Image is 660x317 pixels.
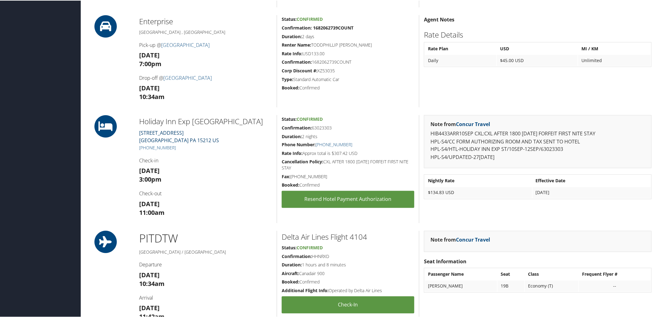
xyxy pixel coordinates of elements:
a: [PHONE_NUMBER] [139,144,176,150]
h5: Canadair 900 [282,270,414,276]
strong: Additional Flight Info: [282,287,329,293]
h5: 1 hours and 8 minutes [282,261,414,268]
strong: Aircraft: [282,270,299,276]
strong: Booked: [282,182,299,188]
strong: Renter Name: [282,41,311,47]
h5: Operated by Delta Air Lines [282,287,414,293]
span: Confirmed [297,115,323,121]
h5: Confirmed [282,84,414,90]
h5: 63023303 [282,124,414,130]
td: [PERSON_NAME] [425,280,497,291]
strong: [DATE] [139,83,160,92]
strong: Duration: [282,261,302,267]
h4: Check-in [139,157,272,164]
h5: XZ53035 [282,67,414,73]
a: [GEOGRAPHIC_DATA] [161,41,210,48]
strong: 10:34am [139,279,165,288]
h5: HHNRXD [282,253,414,259]
th: Effective Date [533,175,651,186]
strong: 7:00pm [139,59,162,67]
a: [STREET_ADDRESS][GEOGRAPHIC_DATA] PA 15212 US [139,129,219,143]
strong: Corp Discount #: [282,67,317,73]
h2: Enterprise [139,16,272,26]
strong: Confirmation: 1682062739COUNT [282,24,353,30]
h5: 2 nights [282,133,414,139]
h5: 1682062739COUNT [282,58,414,65]
h4: Check-out [139,190,272,197]
h5: [PHONE_NUMBER] [282,173,414,179]
strong: Confirmation: [282,58,312,64]
strong: Booked: [282,84,299,90]
strong: Note from [430,236,490,243]
h5: Confirmed [282,182,414,188]
h4: Drop-off @ [139,74,272,81]
th: Class [525,268,578,279]
h2: Delta Air Lines Flight 4104 [282,231,414,242]
h1: PIT DTW [139,230,272,246]
td: $45.00 USD [497,54,578,66]
strong: [DATE] [139,270,160,279]
strong: Phone Number: [282,141,316,147]
h5: Standard Automatic Car [282,76,414,82]
th: Passenger Name [425,268,497,279]
strong: Confirmation: [282,253,312,259]
th: USD [497,43,578,54]
strong: [DATE] [139,166,160,174]
strong: Duration: [282,133,302,139]
th: Frequent Flyer # [579,268,651,279]
strong: Type: [282,76,293,82]
td: Unlimited [578,54,651,66]
strong: 10:34am [139,92,165,100]
h2: Rate Details [424,29,652,39]
strong: Agent Notes [424,16,454,22]
th: Rate Plan [425,43,496,54]
strong: Confirmation: [282,124,312,130]
h5: CXL AFTER 1800 [DATE] FORFEIT FIRST NITE STAY [282,158,414,170]
a: Concur Travel [456,236,490,243]
p: HIB4433ARR10SEP CXL:CXL AFTER 1800 [DATE] FORFEIT FIRST NITE STAY HPL-S4/CC FORM AUTHORIZING ROOM... [430,129,645,161]
strong: 3:00pm [139,175,162,183]
th: Seat [498,268,524,279]
strong: Booked: [282,279,299,284]
h5: 2 days [282,33,414,39]
td: 19B [498,280,524,291]
td: Daily [425,54,496,66]
th: MI / KM [578,43,651,54]
h4: Departure [139,261,272,268]
h5: [GEOGRAPHIC_DATA] / [GEOGRAPHIC_DATA] [139,249,272,255]
h5: TODDPHILLIP [PERSON_NAME] [282,41,414,48]
h4: Pick-up @ [139,41,272,48]
strong: Cancellation Policy: [282,158,323,164]
strong: Duration: [282,33,302,39]
h5: Approx total is $307.42 USD [282,150,414,156]
strong: Rate Info: [282,50,303,56]
div: -- [582,283,648,288]
strong: Status: [282,115,297,121]
strong: [DATE] [139,50,160,59]
span: Confirmed [297,244,323,250]
td: $134.83 USD [425,187,532,198]
a: Check-in [282,296,414,313]
strong: Seat Information [424,258,467,265]
strong: [DATE] [139,199,160,208]
strong: [DATE] [139,303,160,312]
a: Resend Hotel Payment Authorization [282,190,414,207]
span: Confirmed [297,16,323,21]
strong: Status: [282,16,297,21]
a: Concur Travel [456,120,490,127]
a: [PHONE_NUMBER] [316,141,352,147]
h5: [GEOGRAPHIC_DATA] , [GEOGRAPHIC_DATA] [139,29,272,35]
h5: USD133.00 [282,50,414,56]
td: Economy (T) [525,280,578,291]
strong: Note from [430,120,490,127]
a: [GEOGRAPHIC_DATA] [163,74,212,81]
h2: Holiday Inn Exp [GEOGRAPHIC_DATA] [139,115,272,126]
strong: Fax: [282,173,290,179]
h4: Arrival [139,294,272,301]
strong: 11:00am [139,208,165,216]
td: [DATE] [533,187,651,198]
th: Nightly Rate [425,175,532,186]
strong: Rate Info: [282,150,303,156]
h5: Confirmed [282,279,414,285]
strong: Status: [282,244,297,250]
